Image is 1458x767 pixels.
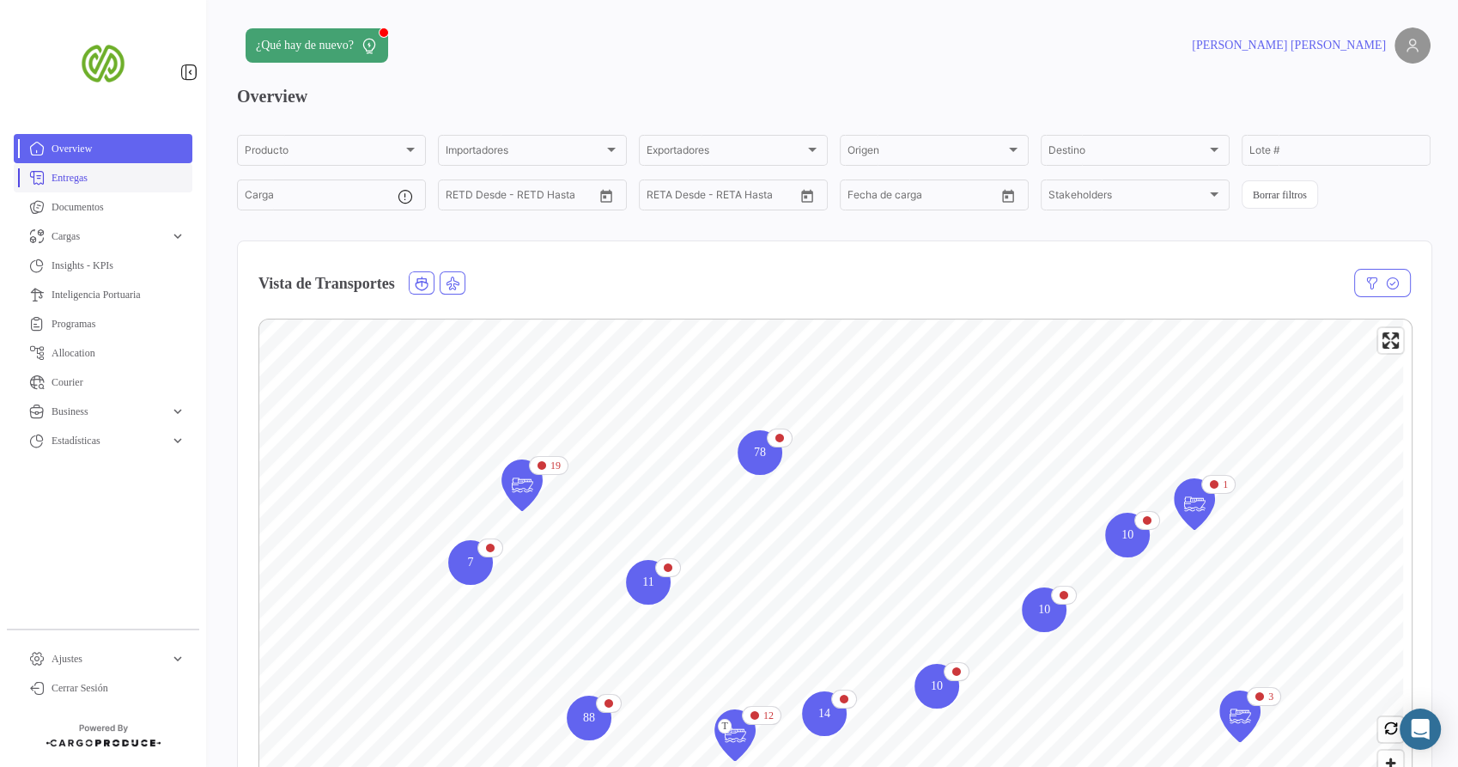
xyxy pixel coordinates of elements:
[14,251,192,280] a: Insights - KPIs
[794,183,820,209] button: Open calendar
[647,147,805,159] span: Exportadores
[718,719,732,734] span: T
[1400,709,1441,750] div: Abrir Intercom Messenger
[583,709,595,727] span: 88
[1394,27,1431,64] img: placeholder-user.png
[170,651,185,667] span: expand_more
[446,147,604,159] span: Importadores
[1048,147,1206,159] span: Destino
[52,287,185,302] span: Inteligencia Portuaria
[14,163,192,192] a: Entregas
[14,192,192,222] a: Documentos
[847,147,1005,159] span: Origen
[642,574,653,591] span: 11
[931,678,943,695] span: 10
[52,141,185,156] span: Overview
[818,705,830,722] span: 14
[914,664,959,709] div: Map marker
[690,192,760,204] input: Hasta
[170,228,185,244] span: expand_more
[52,316,185,332] span: Programas
[1242,180,1318,209] button: Borrar filtros
[246,28,388,63] button: ¿Qué hay de nuevo?
[52,680,185,696] span: Cerrar Sesión
[237,84,1431,108] h3: Overview
[489,192,559,204] input: Hasta
[52,258,185,273] span: Insights - KPIs
[52,170,185,186] span: Entregas
[1038,601,1050,618] span: 10
[1219,691,1261,742] div: Map marker
[245,147,403,159] span: Producto
[1378,328,1403,353] button: Enter fullscreen
[501,460,543,511] div: Map marker
[52,228,163,244] span: Cargas
[1105,513,1150,557] div: Map marker
[738,430,782,475] div: Map marker
[567,696,611,740] div: Map marker
[170,433,185,448] span: expand_more
[1174,478,1215,530] div: Map marker
[60,21,146,107] img: san-miguel-logo.png
[52,374,185,390] span: Courier
[847,192,878,204] input: Desde
[1268,689,1273,704] span: 3
[1048,192,1206,204] span: Stakeholders
[763,708,774,723] span: 12
[14,368,192,397] a: Courier
[52,199,185,215] span: Documentos
[52,651,163,667] span: Ajustes
[14,309,192,338] a: Programas
[52,345,185,361] span: Allocation
[593,183,619,209] button: Open calendar
[1121,527,1133,544] span: 10
[410,272,434,294] button: Ocean
[170,404,185,419] span: expand_more
[714,709,756,761] div: Map marker
[14,338,192,368] a: Allocation
[258,271,395,295] h4: Vista de Transportes
[440,272,465,294] button: Air
[995,183,1021,209] button: Open calendar
[446,192,477,204] input: Desde
[14,280,192,309] a: Inteligencia Portuaria
[52,433,163,448] span: Estadísticas
[1192,37,1386,54] span: [PERSON_NAME] [PERSON_NAME]
[1223,477,1228,492] span: 1
[890,192,961,204] input: Hasta
[647,192,677,204] input: Desde
[256,37,354,54] span: ¿Qué hay de nuevo?
[14,134,192,163] a: Overview
[52,404,163,419] span: Business
[626,560,671,605] div: Map marker
[550,458,561,473] span: 19
[802,691,847,736] div: Map marker
[1022,587,1066,632] div: Map marker
[468,554,474,571] span: 7
[754,444,766,461] span: 78
[448,540,493,585] div: Map marker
